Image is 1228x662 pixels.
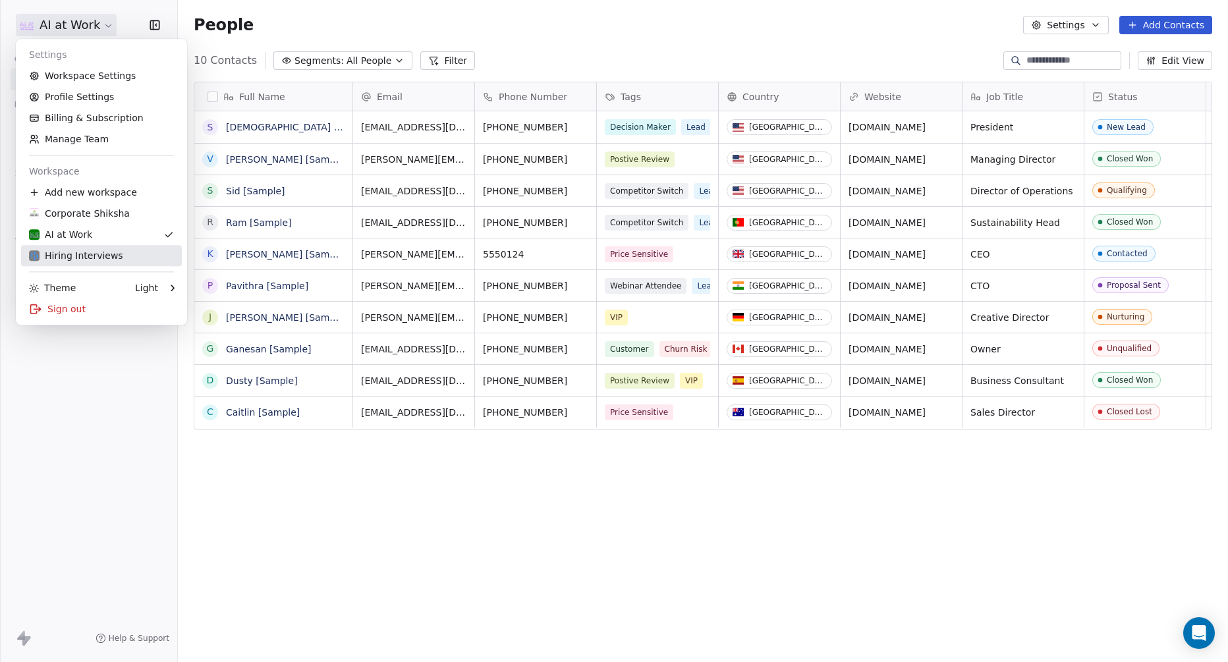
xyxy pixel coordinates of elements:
[29,249,123,262] div: Hiring Interviews
[21,44,182,65] div: Settings
[29,229,40,240] img: AI%20at%20Work%20Logo%20For%20Dark%20BG.png
[21,107,182,128] a: Billing & Subscription
[29,208,40,219] img: CorporateShiksha.png
[21,65,182,86] a: Workspace Settings
[29,281,76,294] div: Theme
[21,128,182,150] a: Manage Team
[135,281,158,294] div: Light
[21,298,182,319] div: Sign out
[29,207,130,220] div: Corporate Shiksha
[29,250,40,261] img: Favicon.png
[21,182,182,203] div: Add new workspace
[21,86,182,107] a: Profile Settings
[29,228,92,241] div: AI at Work
[21,161,182,182] div: Workspace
